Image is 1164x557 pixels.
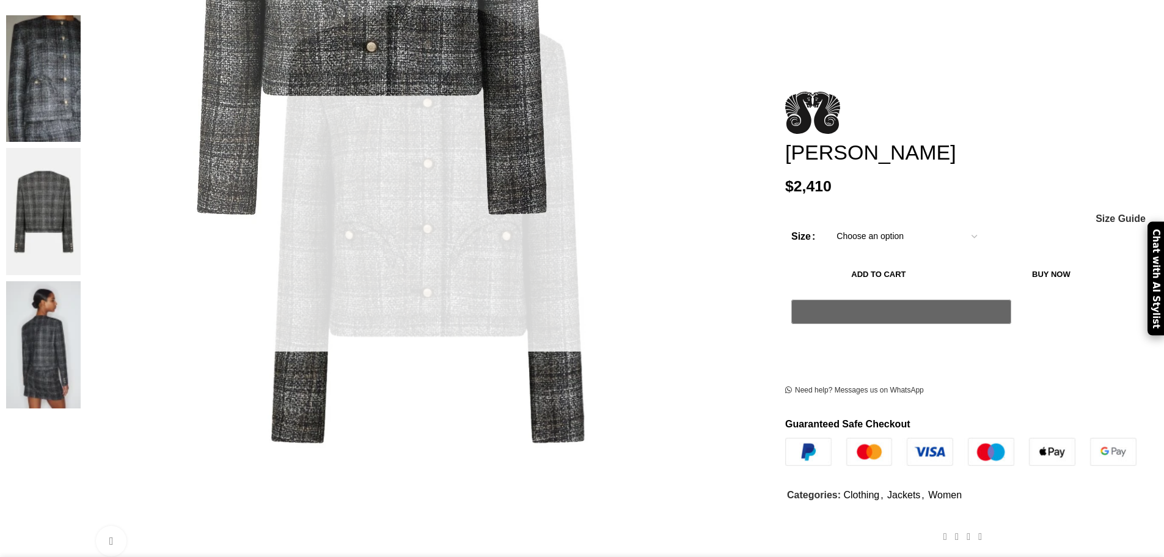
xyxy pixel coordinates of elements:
[791,300,1011,324] button: Pay with GPay
[6,15,81,142] img: Blaze Milano blazer
[791,262,966,287] button: Add to cart
[785,178,832,194] bdi: 2,410
[921,487,924,503] span: ,
[789,331,1014,360] iframe: 빠른 보안 결제 프레임
[6,148,81,275] img: Blaze Milano
[785,178,794,194] span: $
[939,528,951,545] a: Facebook social link
[785,140,1155,165] h1: [PERSON_NAME]
[880,487,883,503] span: ,
[1096,214,1146,224] span: Size Guide
[785,438,1137,466] img: guaranteed-safe-checkout-bordered.j
[6,281,81,408] img: Blaze Milano Jacket
[972,262,1130,287] button: Buy now
[962,528,974,545] a: Pinterest social link
[887,490,920,500] a: Jackets
[975,528,986,545] a: WhatsApp social link
[787,490,841,500] span: Categories:
[785,92,840,134] img: Blaze Milano
[785,386,924,396] a: Need help? Messages us on WhatsApp
[951,528,962,545] a: X social link
[785,419,910,429] strong: Guaranteed Safe Checkout
[791,229,815,245] label: Size
[1095,214,1146,224] a: Size Guide
[843,490,879,500] a: Clothing
[928,490,962,500] a: Women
